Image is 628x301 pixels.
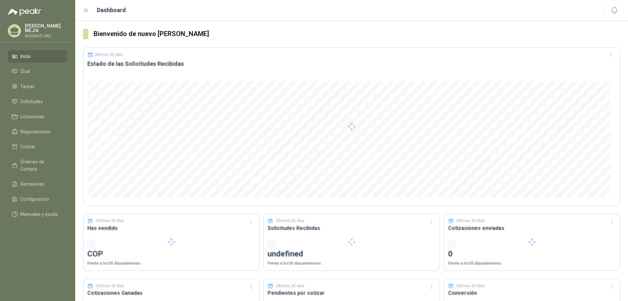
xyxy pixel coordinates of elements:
[20,180,44,188] span: Remisiones
[20,196,49,203] span: Configuración
[25,24,67,33] p: [PERSON_NAME] MEJIA
[20,158,61,173] span: Órdenes de Compra
[8,125,67,138] a: Negociaciones
[8,178,67,190] a: Remisiones
[20,113,44,120] span: Licitaciones
[20,211,58,218] span: Manuales y ayuda
[8,141,67,153] a: Cotizar
[97,6,126,15] h1: Dashboard
[20,128,50,135] span: Negociaciones
[94,29,620,39] h3: Bienvenido de nuevo [PERSON_NAME]
[8,50,67,63] a: Inicio
[20,98,43,105] span: Solicitudes
[8,193,67,205] a: Configuración
[8,208,67,220] a: Manuales y ayuda
[8,156,67,175] a: Órdenes de Compra
[20,143,35,150] span: Cotizar
[8,8,41,16] img: Logo peakr
[8,110,67,123] a: Licitaciones
[8,65,67,78] a: Chat
[20,83,35,90] span: Tareas
[8,95,67,108] a: Solicitudes
[20,53,31,60] span: Inicio
[8,80,67,93] a: Tareas
[25,34,67,38] p: INSUMOFI SAS
[20,68,30,75] span: Chat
